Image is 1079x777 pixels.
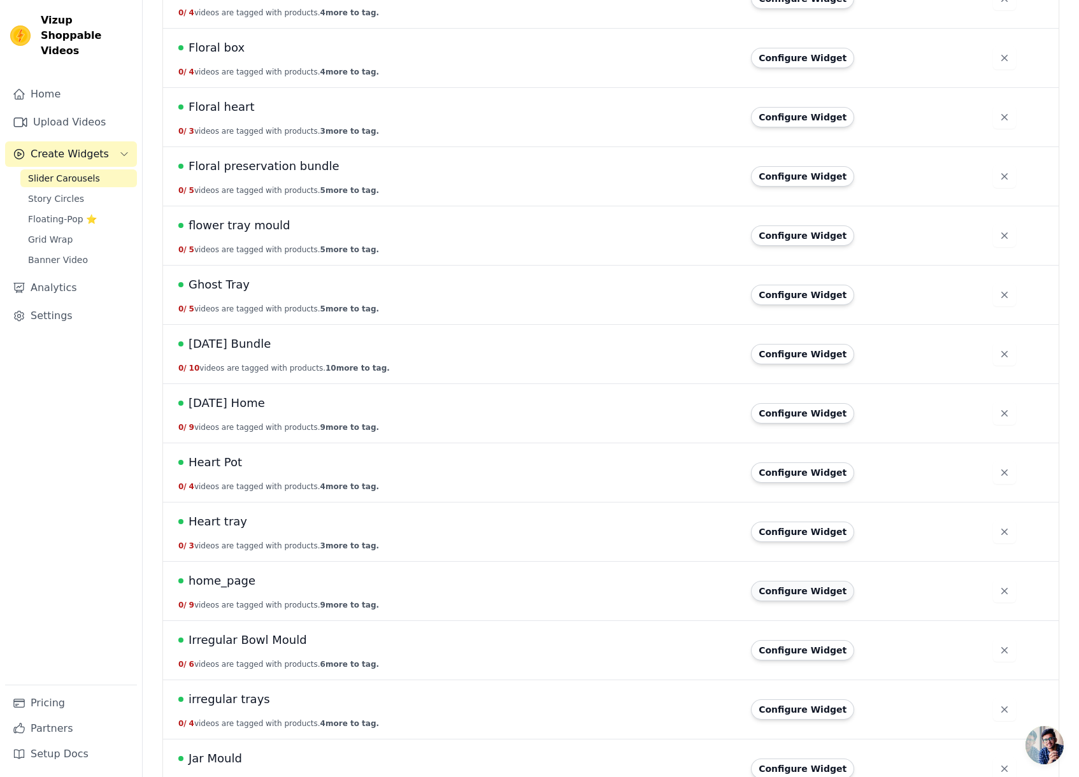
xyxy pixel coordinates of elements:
[320,186,379,195] span: 5 more to tag.
[751,699,854,720] button: Configure Widget
[993,165,1016,188] button: Delete widget
[189,364,200,373] span: 10
[20,210,137,228] a: Floating-Pop ⭐
[189,245,194,254] span: 5
[189,572,255,590] span: home_page
[993,224,1016,247] button: Delete widget
[178,104,183,110] span: Live Published
[178,8,379,18] button: 0/ 4videos are tagged with products.4more to tag.
[993,46,1016,69] button: Delete widget
[5,303,137,329] a: Settings
[178,578,183,583] span: Live Published
[178,638,183,643] span: Live Published
[993,580,1016,602] button: Delete widget
[320,541,379,550] span: 3 more to tag.
[178,186,187,195] span: 0 /
[5,110,137,135] a: Upload Videos
[178,659,379,669] button: 0/ 6videos are tagged with products.6more to tag.
[178,364,187,373] span: 0 /
[178,719,187,728] span: 0 /
[31,146,109,162] span: Create Widgets
[189,157,339,175] span: Floral preservation bundle
[1025,726,1064,764] div: Open chat
[178,185,379,196] button: 0/ 5videos are tagged with products.5more to tag.
[178,519,183,524] span: Live Published
[28,233,73,246] span: Grid Wrap
[320,482,379,491] span: 4 more to tag.
[178,223,183,228] span: Live Published
[178,756,183,761] span: Live Published
[993,402,1016,425] button: Delete widget
[178,282,183,287] span: Live Published
[189,482,194,491] span: 4
[178,660,187,669] span: 0 /
[320,304,379,313] span: 5 more to tag.
[189,186,194,195] span: 5
[178,718,379,729] button: 0/ 4videos are tagged with products.4more to tag.
[189,690,270,708] span: irregular trays
[189,217,290,234] span: flower tray mould
[20,251,137,269] a: Banner Video
[325,364,390,373] span: 10 more to tag.
[178,423,187,432] span: 0 /
[28,253,88,266] span: Banner Video
[178,304,379,314] button: 0/ 5videos are tagged with products.5more to tag.
[178,401,183,406] span: Live Published
[189,750,242,767] span: Jar Mould
[189,631,307,649] span: Irregular Bowl Mould
[178,363,390,373] button: 0/ 10videos are tagged with products.10more to tag.
[28,172,100,185] span: Slider Carousels
[320,245,379,254] span: 5 more to tag.
[189,127,194,136] span: 3
[993,520,1016,543] button: Delete widget
[320,423,379,432] span: 9 more to tag.
[189,601,194,609] span: 9
[178,164,183,169] span: Live Published
[178,697,183,702] span: Live Published
[751,344,854,364] button: Configure Widget
[178,8,187,17] span: 0 /
[5,82,137,107] a: Home
[751,285,854,305] button: Configure Widget
[189,541,194,550] span: 3
[178,541,379,551] button: 0/ 3videos are tagged with products.3more to tag.
[189,394,265,412] span: [DATE] Home
[178,341,183,346] span: Live Published
[178,127,187,136] span: 0 /
[751,403,854,424] button: Configure Widget
[189,68,194,76] span: 4
[178,460,183,465] span: Live Published
[178,68,187,76] span: 0 /
[189,98,255,116] span: Floral heart
[189,513,247,531] span: Heart tray
[28,192,84,205] span: Story Circles
[993,343,1016,366] button: Delete widget
[751,166,854,187] button: Configure Widget
[20,190,137,208] a: Story Circles
[5,741,137,767] a: Setup Docs
[41,13,132,59] span: Vizup Shoppable Videos
[20,231,137,248] a: Grid Wrap
[178,601,187,609] span: 0 /
[178,600,379,610] button: 0/ 9videos are tagged with products.9more to tag.
[751,522,854,542] button: Configure Widget
[20,169,137,187] a: Slider Carousels
[178,482,187,491] span: 0 /
[178,67,379,77] button: 0/ 4videos are tagged with products.4more to tag.
[5,690,137,716] a: Pricing
[189,276,250,294] span: Ghost Tray
[993,639,1016,662] button: Delete widget
[178,126,379,136] button: 0/ 3videos are tagged with products.3more to tag.
[189,660,194,669] span: 6
[5,716,137,741] a: Partners
[178,304,187,313] span: 0 /
[178,481,379,492] button: 0/ 4videos are tagged with products.4more to tag.
[10,25,31,46] img: Vizup
[189,453,242,471] span: Heart Pot
[320,68,379,76] span: 4 more to tag.
[189,8,194,17] span: 4
[320,660,379,669] span: 6 more to tag.
[28,213,97,225] span: Floating-Pop ⭐
[189,719,194,728] span: 4
[5,141,137,167] button: Create Widgets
